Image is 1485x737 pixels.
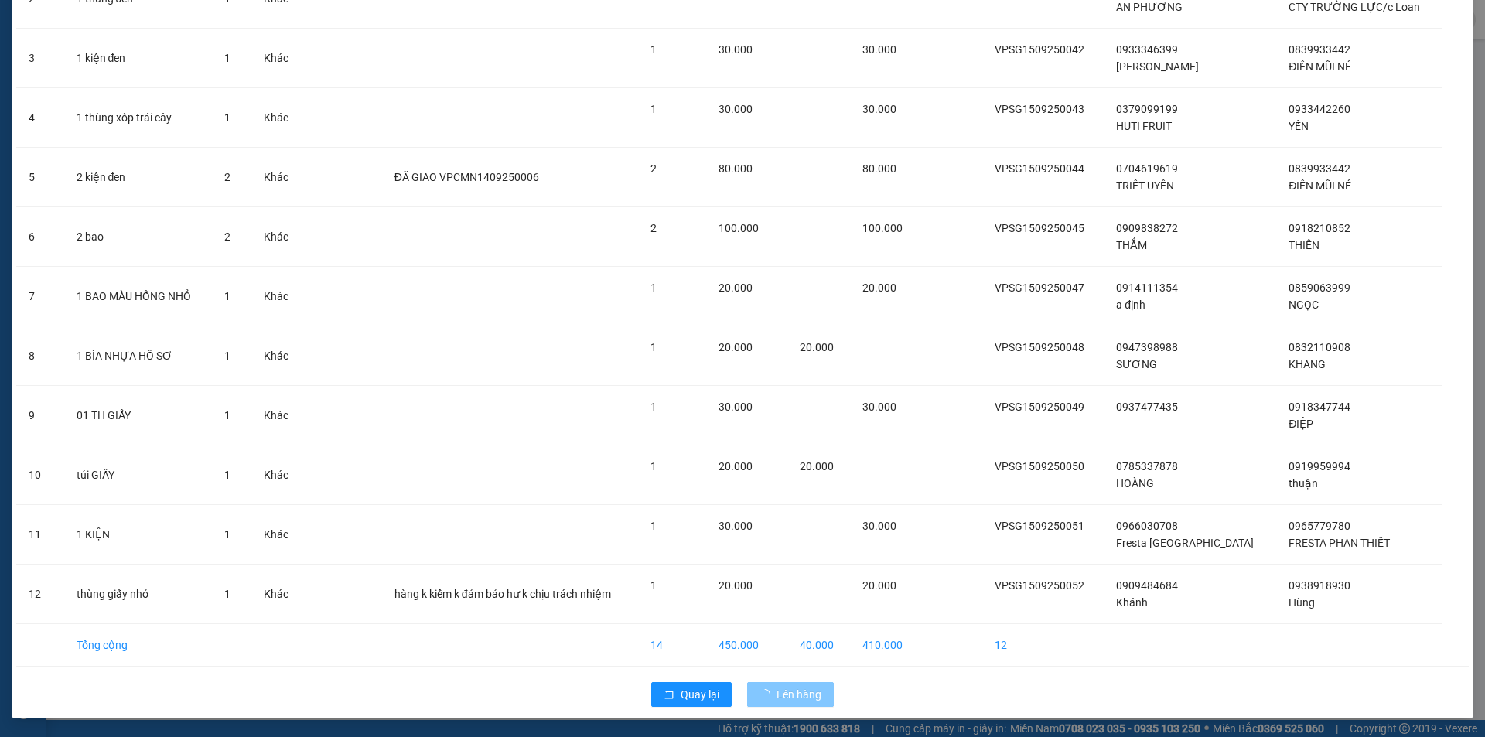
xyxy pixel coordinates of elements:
[650,520,657,532] span: 1
[148,15,185,31] span: Nhận:
[1289,179,1351,192] span: ĐIỀN MŨI NÉ
[1289,596,1315,609] span: Hùng
[224,290,230,302] span: 1
[862,43,896,56] span: 30.000
[1289,418,1313,430] span: ĐIỆP
[251,445,304,505] td: Khác
[650,341,657,353] span: 1
[995,103,1084,115] span: VPSG1509250043
[719,162,753,175] span: 80.000
[650,43,657,56] span: 1
[719,401,753,413] span: 30.000
[16,29,64,88] td: 3
[862,579,896,592] span: 20.000
[862,162,896,175] span: 80.000
[1116,103,1178,115] span: 0379099199
[1116,1,1183,13] span: AN PHƯƠNG
[148,69,272,90] div: 0919959994
[1289,239,1319,251] span: THIÊN
[800,341,834,353] span: 20.000
[1116,239,1147,251] span: THẮM
[995,460,1084,473] span: VPSG1509250050
[719,579,753,592] span: 20.000
[982,624,1104,667] td: 12
[1116,60,1199,73] span: [PERSON_NAME]
[1289,1,1420,13] span: CTY TRƯỜNG LỰC/c Loan
[650,579,657,592] span: 1
[1289,103,1350,115] span: 0933442260
[251,29,304,88] td: Khác
[1289,579,1350,592] span: 0938918930
[64,445,212,505] td: túi GIẤY
[777,686,821,703] span: Lên hàng
[224,230,230,243] span: 2
[719,281,753,294] span: 20.000
[862,520,896,532] span: 30.000
[1116,477,1154,490] span: HOÀNG
[719,460,753,473] span: 20.000
[13,15,37,31] span: Gửi:
[394,171,539,183] span: ĐÃ GIAO VPCMN1409250006
[1289,537,1390,549] span: FRESTA PHAN THIẾT
[251,267,304,326] td: Khác
[650,103,657,115] span: 1
[16,88,64,148] td: 4
[251,326,304,386] td: Khác
[16,148,64,207] td: 5
[719,43,753,56] span: 30.000
[13,50,137,69] div: HOÀNG
[1116,281,1178,294] span: 0914111354
[651,682,732,707] button: rollbackQuay lại
[251,386,304,445] td: Khác
[995,579,1084,592] span: VPSG1509250052
[16,386,64,445] td: 9
[747,682,834,707] button: Lên hàng
[719,341,753,353] span: 20.000
[1289,401,1350,413] span: 0918347744
[995,401,1084,413] span: VPSG1509250049
[650,401,657,413] span: 1
[224,171,230,183] span: 2
[224,409,230,421] span: 1
[64,326,212,386] td: 1 BÌA NHỰA HỒ SƠ
[638,624,706,667] td: 14
[12,100,139,118] div: 20.000
[1116,43,1178,56] span: 0933346399
[1116,460,1178,473] span: 0785337878
[760,689,777,700] span: loading
[224,111,230,124] span: 1
[64,267,212,326] td: 1 BAO MÀU HỒNG NHỎ
[706,624,787,667] td: 450.000
[681,686,719,703] span: Quay lại
[995,281,1084,294] span: VPSG1509250047
[224,528,230,541] span: 1
[224,588,230,600] span: 1
[64,505,212,565] td: 1 KIỆN
[1289,60,1351,73] span: ĐIỀN MŨI NÉ
[995,43,1084,56] span: VPSG1509250042
[13,69,137,90] div: 0785337878
[719,103,753,115] span: 30.000
[1116,537,1254,549] span: Fresta [GEOGRAPHIC_DATA]
[1289,281,1350,294] span: 0859063999
[787,624,850,667] td: 40.000
[64,565,212,624] td: thùng giấy nhỏ
[1116,358,1157,370] span: SƯƠNG
[1289,477,1318,490] span: thuận
[650,460,657,473] span: 1
[16,267,64,326] td: 7
[1289,460,1350,473] span: 0919959994
[12,101,36,118] span: CR :
[16,505,64,565] td: 11
[224,469,230,481] span: 1
[64,88,212,148] td: 1 thùng xốp trái cây
[224,350,230,362] span: 1
[650,281,657,294] span: 1
[650,222,657,234] span: 2
[64,29,212,88] td: 1 kiện đen
[13,13,137,50] div: VP [PERSON_NAME]
[394,588,611,600] span: hàng k kiểm k đảm bảo hư k chịu trách nhiệm
[16,326,64,386] td: 8
[148,50,272,69] div: thuận
[16,445,64,505] td: 10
